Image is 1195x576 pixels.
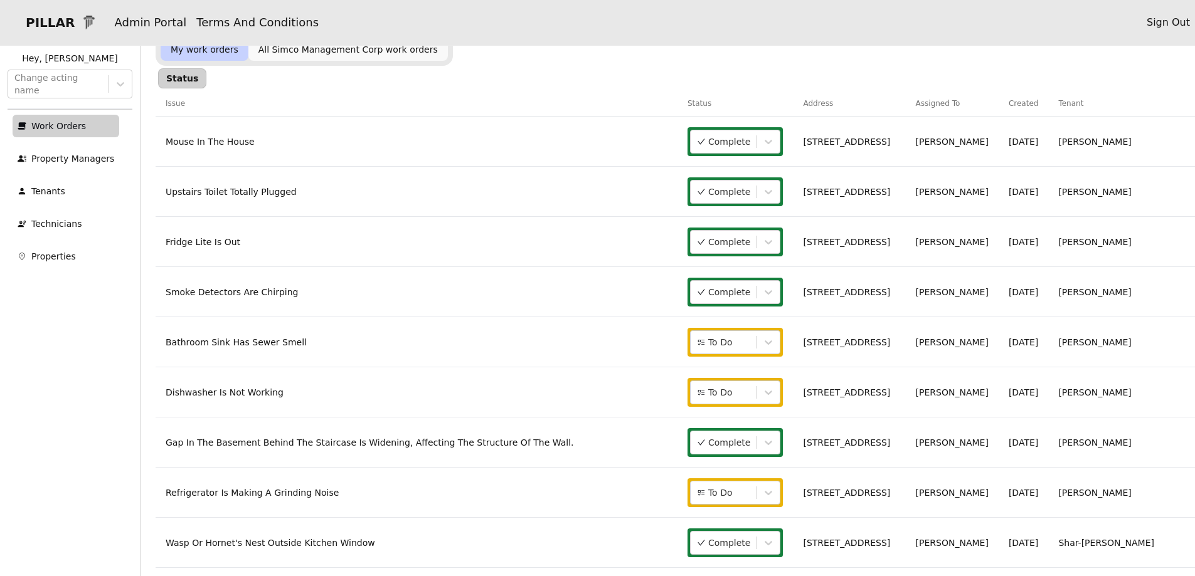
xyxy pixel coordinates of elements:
[1048,91,1195,117] th: Tenant
[13,115,119,137] a: Work Orders
[114,16,186,29] a: Admin Portal
[803,337,890,347] a: [STREET_ADDRESS]
[916,337,989,347] a: [PERSON_NAME]
[1009,237,1038,247] a: [DATE]
[1058,237,1131,247] a: [PERSON_NAME]
[999,91,1049,117] th: Created
[803,488,890,498] a: [STREET_ADDRESS]
[80,13,98,32] img: 1
[31,250,76,263] p: Properties
[803,187,890,197] a: [STREET_ADDRESS]
[1058,538,1154,548] a: Shar-[PERSON_NAME]
[14,71,102,97] div: Change acting name
[166,237,240,247] a: Fridge Lite Is Out
[1009,337,1038,347] a: [DATE]
[1009,137,1038,147] a: [DATE]
[1058,387,1131,397] a: [PERSON_NAME]
[803,237,890,247] a: [STREET_ADDRESS]
[916,437,989,448] a: [PERSON_NAME]
[1009,187,1038,197] a: [DATE]
[31,152,114,165] p: Property Managers
[166,337,307,347] a: Bathroom Sink Has Sewer Smell
[156,91,677,117] th: Issue
[166,387,284,397] a: Dishwasher Is Not Working
[1058,337,1131,347] a: [PERSON_NAME]
[1009,387,1038,397] a: [DATE]
[16,14,75,31] p: PILLAR
[916,237,989,247] a: [PERSON_NAME]
[166,137,255,147] a: Mouse In The House
[31,120,86,132] p: Work Orders
[906,91,999,117] th: Assigned To
[5,8,109,38] a: PILLAR
[166,488,339,498] a: Refrigerator Is Making A Grinding Noise
[1058,187,1131,197] a: [PERSON_NAME]
[166,538,375,548] a: Wasp Or Hornet's Nest Outside Kitchen Window
[13,147,119,170] a: Property Managers
[1058,488,1131,498] a: [PERSON_NAME]
[1147,15,1190,30] a: Sign Out
[1009,488,1038,498] a: [DATE]
[248,38,448,61] a: All Simco Management Corp work orders
[13,245,119,268] a: Properties
[1009,437,1038,448] a: [DATE]
[803,137,890,147] a: [STREET_ADDRESS]
[916,538,989,548] a: [PERSON_NAME]
[1058,437,1131,448] a: [PERSON_NAME]
[677,91,793,117] th: Status
[916,187,989,197] a: [PERSON_NAME]
[803,287,890,297] a: [STREET_ADDRESS]
[13,212,119,235] a: Technicians
[196,16,319,29] a: Terms And Conditions
[793,91,905,117] th: Address
[916,387,989,397] a: [PERSON_NAME]
[1009,538,1038,548] a: [DATE]
[161,38,248,61] a: My work orders
[13,180,119,202] a: Tenants
[31,217,82,230] p: Technicians
[803,538,890,548] a: [STREET_ADDRESS]
[166,187,297,197] a: Upstairs Toilet Totally Plugged
[166,437,574,448] a: Gap In The Basement Behind The Staircase Is Widening, Affecting The Structure Of The Wall.
[916,488,989,498] a: [PERSON_NAME]
[8,52,132,65] p: Hey, [PERSON_NAME]
[803,437,890,448] a: [STREET_ADDRESS]
[916,137,989,147] a: [PERSON_NAME]
[166,287,298,297] a: Smoke Detectors Are Chirping
[1009,287,1038,297] a: [DATE]
[1058,137,1131,147] a: [PERSON_NAME]
[158,68,206,88] div: Status
[803,387,890,397] a: [STREET_ADDRESS]
[916,287,989,297] a: [PERSON_NAME]
[31,185,65,197] p: Tenants
[1058,287,1131,297] a: [PERSON_NAME]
